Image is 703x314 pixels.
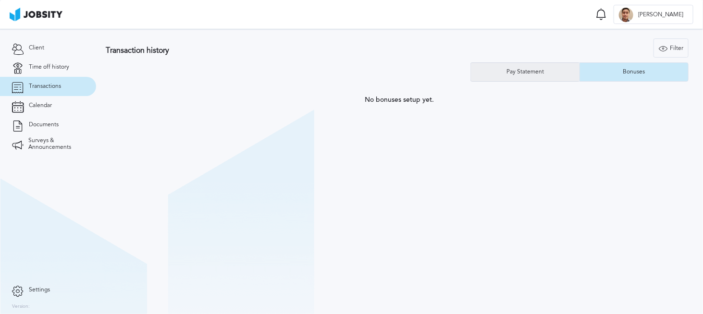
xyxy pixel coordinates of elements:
span: [PERSON_NAME] [633,12,688,18]
button: Filter [654,38,689,58]
span: Calendar [29,102,52,109]
span: Transactions [29,83,61,90]
img: ab4bad089aa723f57921c736e9817d99.png [10,8,62,21]
button: Bonuses [580,62,689,82]
label: Version: [12,304,30,310]
div: Filter [654,39,688,58]
span: Time off history [29,64,69,71]
span: Settings [29,287,50,293]
span: Surveys & Announcements [28,137,84,151]
button: Pay Statement [470,62,580,82]
div: Bonuses [618,69,650,75]
span: No bonuses setup yet. [365,96,434,104]
div: Pay Statement [502,69,549,75]
span: Documents [29,121,59,128]
button: J[PERSON_NAME] [614,5,693,24]
div: J [619,8,633,22]
span: Client [29,45,44,51]
h3: Transaction history [106,46,424,55]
